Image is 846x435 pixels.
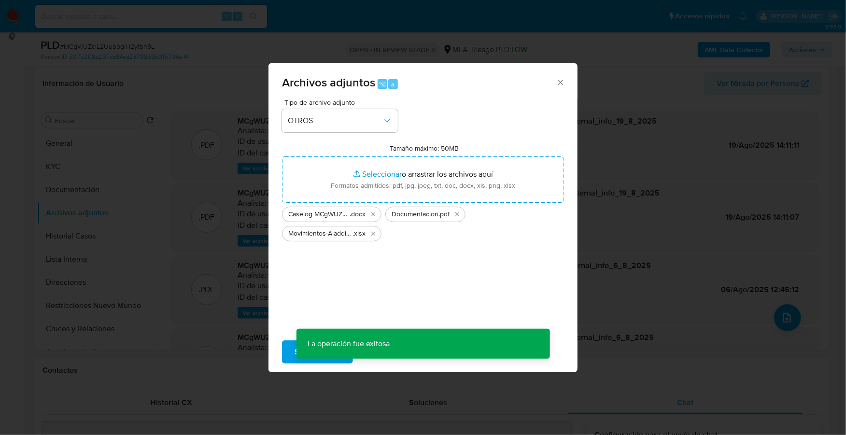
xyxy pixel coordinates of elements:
span: .xlsx [352,229,366,239]
button: Eliminar Documentacion.pdf [451,209,463,220]
span: .pdf [438,210,450,219]
span: a [391,80,395,89]
span: .docx [350,210,366,219]
span: Movimientos-Aladdin - [PERSON_NAME] [288,229,352,239]
button: Subir archivo [282,340,353,364]
button: OTROS [282,109,398,132]
span: OTROS [288,116,382,126]
span: Caselog MCgWUZclL2UubpglH2ytbh9L_2025_06_19_13_33_01 [288,210,350,219]
button: Cerrar [556,78,564,86]
span: Tipo de archivo adjunto [284,99,400,106]
span: Cancelar [369,341,401,363]
label: Tamaño máximo: 50MB [390,144,459,153]
span: Subir archivo [295,341,340,363]
button: Eliminar Caselog MCgWUZclL2UubpglH2ytbh9L_2025_06_19_13_33_01.docx [367,209,379,220]
ul: Archivos seleccionados [282,203,564,241]
span: Archivos adjuntos [282,74,375,91]
span: Documentacion [392,210,438,219]
span: ⌥ [379,80,386,89]
p: La operación fue exitosa [296,329,402,359]
button: Eliminar Movimientos-Aladdin - Jonatan Cifuentes .xlsx [367,228,379,239]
